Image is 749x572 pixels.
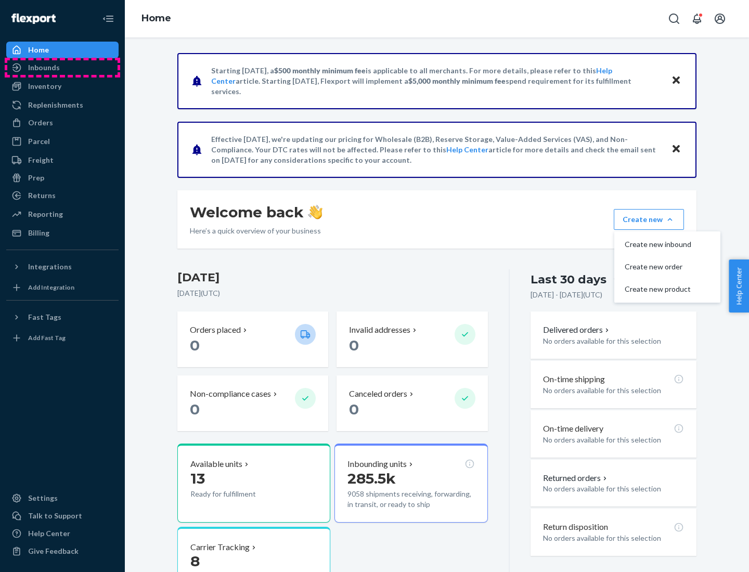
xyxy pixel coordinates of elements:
[543,336,684,346] p: No orders available for this selection
[543,385,684,396] p: No orders available for this selection
[28,333,66,342] div: Add Fast Tag
[616,256,718,278] button: Create new order
[6,490,119,506] a: Settings
[190,388,271,400] p: Non-compliance cases
[28,262,72,272] div: Integrations
[531,290,602,300] p: [DATE] - [DATE] ( UTC )
[543,521,608,533] p: Return disposition
[190,541,250,553] p: Carrier Tracking
[211,134,661,165] p: Effective [DATE], we're updating our pricing for Wholesale (B2B), Reserve Storage, Value-Added Se...
[177,288,488,298] p: [DATE] ( UTC )
[28,136,50,147] div: Parcel
[6,508,119,524] a: Talk to Support
[190,324,241,336] p: Orders placed
[274,66,366,75] span: $500 monthly minimum fee
[190,552,200,570] span: 8
[349,388,407,400] p: Canceled orders
[141,12,171,24] a: Home
[6,206,119,223] a: Reporting
[349,336,359,354] span: 0
[6,330,119,346] a: Add Fast Tag
[28,283,74,292] div: Add Integration
[177,444,330,523] button: Available units13Ready for fulfillment
[543,423,603,435] p: On-time delivery
[190,400,200,418] span: 0
[625,263,691,270] span: Create new order
[531,271,606,288] div: Last 30 days
[28,493,58,503] div: Settings
[28,209,63,219] div: Reporting
[177,269,488,286] h3: [DATE]
[543,533,684,543] p: No orders available for this selection
[543,472,609,484] button: Returned orders
[11,14,56,24] img: Flexport logo
[28,118,53,128] div: Orders
[349,324,410,336] p: Invalid addresses
[543,373,605,385] p: On-time shipping
[337,311,487,367] button: Invalid addresses 0
[177,311,328,367] button: Orders placed 0
[28,155,54,165] div: Freight
[669,73,683,88] button: Close
[625,285,691,293] span: Create new product
[6,225,119,241] a: Billing
[98,8,119,29] button: Close Navigation
[6,279,119,296] a: Add Integration
[669,142,683,157] button: Close
[28,45,49,55] div: Home
[729,259,749,313] button: Help Center
[190,203,322,222] h1: Welcome back
[614,209,684,230] button: Create newCreate new inboundCreate new orderCreate new product
[6,309,119,326] button: Fast Tags
[28,62,60,73] div: Inbounds
[349,400,359,418] span: 0
[347,458,407,470] p: Inbounding units
[446,145,488,154] a: Help Center
[28,528,70,539] div: Help Center
[6,543,119,560] button: Give Feedback
[28,511,82,521] div: Talk to Support
[28,81,61,92] div: Inventory
[6,42,119,58] a: Home
[6,170,119,186] a: Prep
[133,4,179,34] ol: breadcrumbs
[543,324,611,336] button: Delivered orders
[6,59,119,76] a: Inbounds
[347,489,474,510] p: 9058 shipments receiving, forwarding, in transit, or ready to ship
[625,241,691,248] span: Create new inbound
[308,205,322,219] img: hand-wave emoji
[616,278,718,301] button: Create new product
[616,233,718,256] button: Create new inbound
[28,173,44,183] div: Prep
[543,484,684,494] p: No orders available for this selection
[177,375,328,431] button: Non-compliance cases 0
[190,336,200,354] span: 0
[709,8,730,29] button: Open account menu
[28,190,56,201] div: Returns
[190,226,322,236] p: Here’s a quick overview of your business
[28,100,83,110] div: Replenishments
[190,489,287,499] p: Ready for fulfillment
[334,444,487,523] button: Inbounding units285.5k9058 shipments receiving, forwarding, in transit, or ready to ship
[6,97,119,113] a: Replenishments
[337,375,487,431] button: Canceled orders 0
[28,228,49,238] div: Billing
[6,78,119,95] a: Inventory
[28,312,61,322] div: Fast Tags
[6,152,119,168] a: Freight
[408,76,506,85] span: $5,000 monthly minimum fee
[211,66,661,97] p: Starting [DATE], a is applicable to all merchants. For more details, please refer to this article...
[28,546,79,556] div: Give Feedback
[6,133,119,150] a: Parcel
[543,435,684,445] p: No orders available for this selection
[190,470,205,487] span: 13
[347,470,396,487] span: 285.5k
[6,187,119,204] a: Returns
[687,8,707,29] button: Open notifications
[190,458,242,470] p: Available units
[6,525,119,542] a: Help Center
[6,258,119,275] button: Integrations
